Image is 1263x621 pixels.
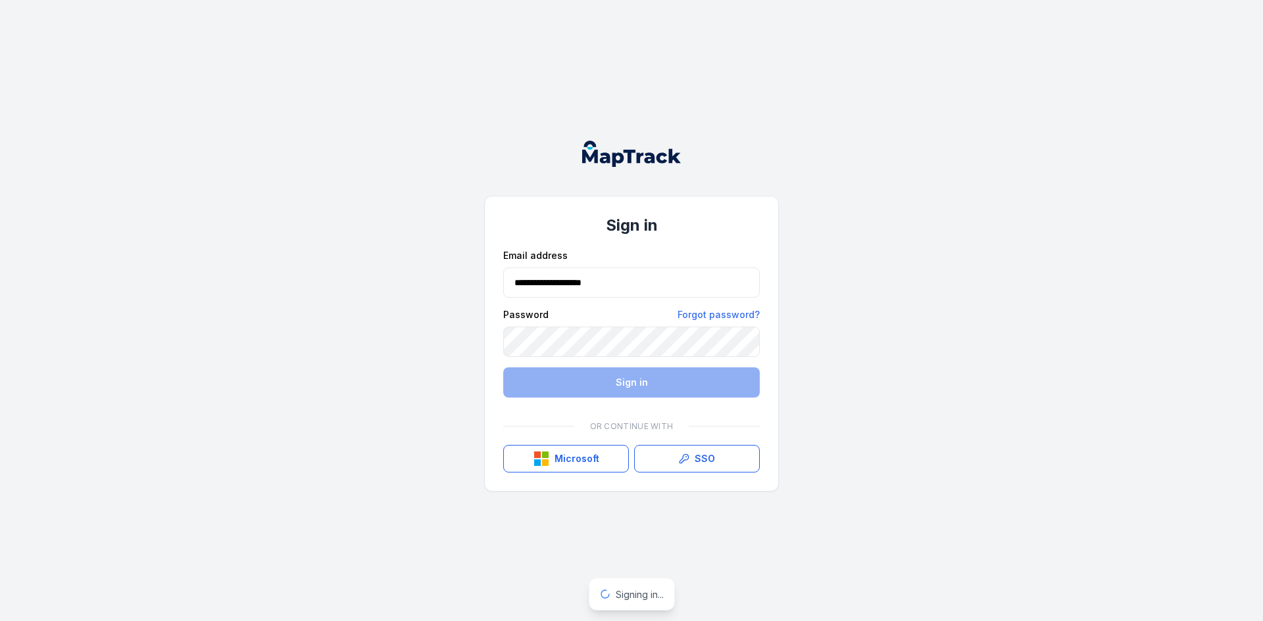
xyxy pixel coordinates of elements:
[634,445,760,472] a: SSO
[503,249,568,262] label: Email address
[561,141,702,167] nav: Global
[503,215,760,236] h1: Sign in
[678,308,760,321] a: Forgot password?
[503,308,549,321] label: Password
[503,445,629,472] button: Microsoft
[503,413,760,440] div: Or continue with
[616,589,664,600] span: Signing in...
